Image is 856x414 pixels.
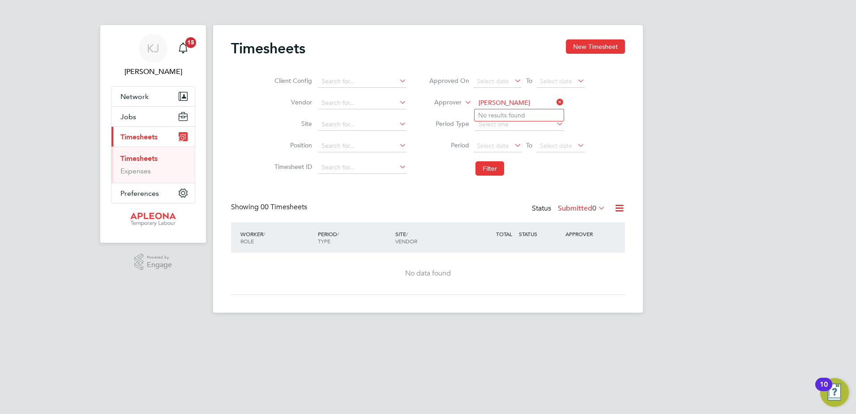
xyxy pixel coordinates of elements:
a: Expenses [120,167,151,175]
span: / [406,230,408,237]
a: Go to home page [111,212,195,227]
button: Open Resource Center, 10 new notifications [820,378,849,407]
div: No data found [240,269,616,278]
span: Timesheets [120,133,158,141]
label: Timesheet ID [272,163,312,171]
button: Timesheets [111,127,195,147]
span: / [337,230,339,237]
span: Select date [540,142,572,150]
li: No results found [475,109,564,121]
label: Vendor [272,98,312,106]
button: Jobs [111,107,195,126]
div: PERIOD [316,226,393,249]
div: STATUS [517,226,563,242]
div: Status [532,203,607,215]
input: Search for... [318,118,407,131]
input: Search for... [318,75,407,88]
span: Jobs [120,112,136,121]
div: SITE [393,226,471,249]
span: Network [120,92,149,101]
div: APPROVER [563,226,610,242]
span: Preferences [120,189,159,198]
input: Search for... [475,97,564,109]
button: Network [111,86,195,106]
label: Period [429,141,469,149]
h2: Timesheets [231,39,305,57]
span: TYPE [318,237,330,245]
button: Preferences [111,183,195,203]
span: KJ [147,43,159,54]
label: Period Type [429,120,469,128]
span: 0 [592,204,596,213]
div: Showing [231,203,309,212]
span: Karen Jones [111,66,195,77]
span: Select date [540,77,572,85]
a: KJ[PERSON_NAME] [111,34,195,77]
label: Site [272,120,312,128]
span: 00 Timesheets [261,203,307,211]
span: To [523,75,535,86]
div: Timesheets [111,147,195,183]
input: Search for... [318,140,407,152]
input: Search for... [318,97,407,109]
span: Powered by [147,254,172,261]
span: Select date [477,142,509,150]
label: Submitted [558,204,605,213]
a: Powered byEngage [134,254,172,271]
div: 10 [820,384,828,396]
span: 15 [185,37,196,48]
span: ROLE [240,237,254,245]
div: WORKER [238,226,316,249]
a: 15 [174,34,192,63]
label: Position [272,141,312,149]
label: Approver [421,98,462,107]
button: Filter [475,161,504,176]
label: Client Config [272,77,312,85]
span: Select date [477,77,509,85]
nav: Main navigation [100,25,206,243]
input: Select one [475,118,564,131]
span: / [263,230,265,237]
span: TOTAL [496,230,512,237]
img: apleona-logo-retina.png [130,212,176,227]
a: Timesheets [120,154,158,163]
input: Search for... [318,161,407,174]
button: New Timesheet [566,39,625,54]
span: Engage [147,261,172,269]
label: Approved On [429,77,469,85]
span: VENDOR [395,237,417,245]
span: To [523,139,535,151]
